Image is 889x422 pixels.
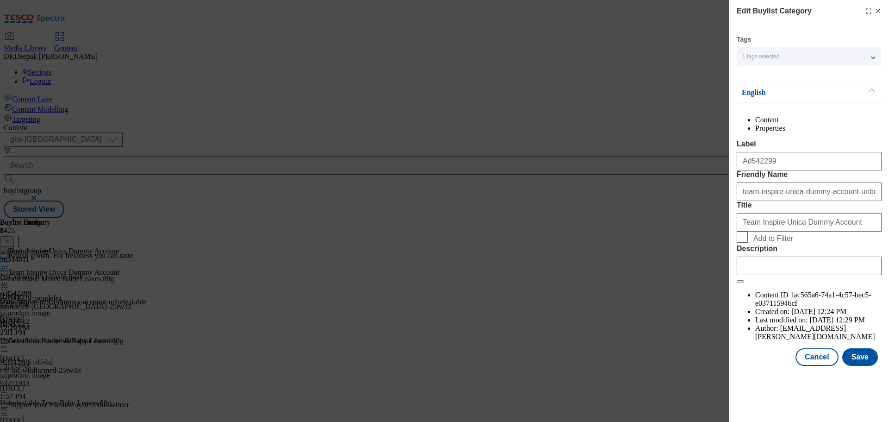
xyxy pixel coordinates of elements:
button: Cancel [795,348,838,366]
li: Created on: [755,308,882,316]
h4: Edit Buylist Category [737,6,812,17]
label: Tags [737,37,751,42]
span: 1 tags selected [742,53,780,60]
input: Enter Label [737,152,882,170]
button: Save [842,348,878,366]
span: 1ac565a6-74a1-4c57-bec5-e037115946cf [755,291,871,307]
input: Enter Friendly Name [737,183,882,201]
li: Content ID [755,291,882,308]
span: [DATE] 12:29 PM [810,316,865,324]
li: Content [755,116,882,124]
span: Add to Filter [753,234,793,243]
span: [EMAIL_ADDRESS][PERSON_NAME][DOMAIN_NAME] [755,324,875,340]
label: Label [737,140,882,148]
input: Enter Description [737,257,882,275]
label: Description [737,245,882,253]
span: [DATE] 12:24 PM [791,308,846,315]
button: 1 tags selected [737,47,881,66]
p: English [742,88,839,97]
li: Author: [755,324,882,341]
li: Last modified on: [755,316,882,324]
li: Properties [755,124,882,132]
input: Enter Title [737,213,882,232]
label: Friendly Name [737,170,882,179]
label: Title [737,201,882,209]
